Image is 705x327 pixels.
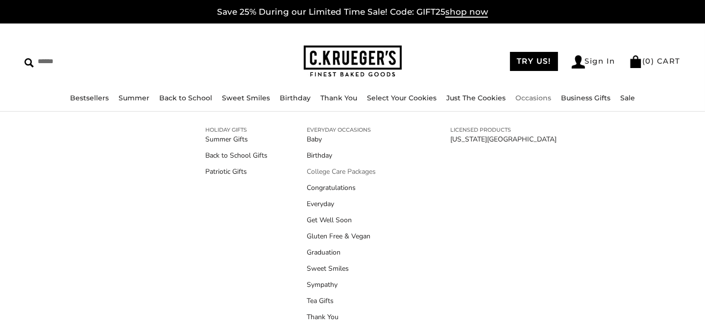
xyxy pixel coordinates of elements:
a: EVERYDAY OCCASIONS [307,125,412,134]
a: Birthday [307,150,412,161]
a: Back to School Gifts [206,150,268,161]
a: Birthday [280,93,311,102]
a: Just The Cookies [446,93,506,102]
a: College Care Packages [307,166,412,177]
a: Everyday [307,199,412,209]
a: (0) CART [629,56,681,66]
a: Sale [620,93,635,102]
a: Congratulations [307,183,412,193]
a: Bestsellers [70,93,109,102]
span: 0 [646,56,652,66]
a: Thank You [307,312,412,322]
a: [US_STATE][GEOGRAPHIC_DATA] [451,134,557,144]
a: Back to School [159,93,212,102]
a: HOLIDAY GIFTS [206,125,268,134]
iframe: Sign Up via Text for Offers [8,290,101,319]
a: Sweet Smiles [222,93,270,102]
a: Baby [307,134,412,144]
a: Occasions [515,93,551,102]
a: Tea Gifts [307,296,412,306]
span: shop now [445,7,488,18]
a: Graduation [307,247,412,257]
a: Thank You [320,93,357,102]
a: Summer Gifts [206,134,268,144]
a: Select Your Cookies [367,93,437,102]
img: Bag [629,55,642,68]
img: Account [572,55,585,69]
a: LICENSED PRODUCTS [451,125,557,134]
a: Sympathy [307,280,412,290]
input: Search [24,54,179,69]
a: Sweet Smiles [307,263,412,274]
a: TRY US! [510,52,558,71]
a: Gluten Free & Vegan [307,231,412,241]
img: C.KRUEGER'S [304,46,402,77]
a: Sign In [572,55,616,69]
a: Patriotic Gifts [206,166,268,177]
a: Summer [119,93,149,102]
img: Search [24,58,34,68]
a: Get Well Soon [307,215,412,225]
a: Business Gifts [561,93,610,102]
a: Save 25% During our Limited Time Sale! Code: GIFT25shop now [217,7,488,18]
